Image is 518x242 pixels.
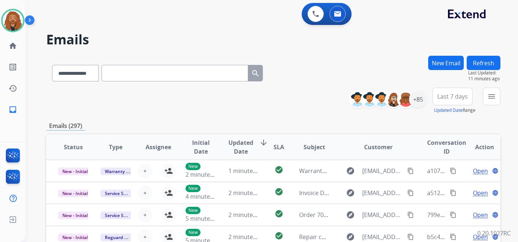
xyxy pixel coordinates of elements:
[492,212,499,218] mat-icon: language
[138,208,153,222] button: +
[407,190,414,196] mat-icon: content_copy
[228,233,268,241] span: 2 minutes ago
[8,84,17,93] mat-icon: history
[58,168,92,175] span: New - Initial
[138,164,153,178] button: +
[64,143,83,151] span: Status
[362,232,403,241] span: [EMAIL_ADDRESS][DOMAIN_NAME]
[8,105,17,114] mat-icon: inbox
[467,56,500,70] button: Refresh
[450,190,456,196] mat-icon: content_copy
[346,166,355,175] mat-icon: explore
[346,210,355,219] mat-icon: explore
[299,167,341,175] span: Warranty claim
[434,107,463,113] button: Updated Date
[468,76,500,82] span: 11 minutes ago
[275,231,283,240] mat-icon: check_circle
[185,170,225,179] span: 2 minutes ago
[164,232,173,241] mat-icon: person_add
[100,190,142,197] span: Service Support
[58,190,92,197] span: New - Initial
[477,229,511,238] p: 0.20.1027RC
[427,138,466,156] span: Conversation ID
[58,234,92,241] span: New - Initial
[228,211,268,219] span: 2 minutes ago
[468,70,500,76] span: Last Updated:
[299,233,368,241] span: Repair completed [DATE]
[143,210,147,219] span: +
[185,185,201,192] p: New
[100,234,134,241] span: Reguard CS
[143,232,147,241] span: +
[146,143,171,151] span: Assignee
[8,41,17,50] mat-icon: home
[299,189,348,197] span: Invoice D881A82B
[259,138,268,147] mat-icon: arrow_downward
[3,10,23,31] img: avatar
[362,166,403,175] span: [EMAIL_ADDRESS][DOMAIN_NAME]
[251,69,260,78] mat-icon: search
[299,211,430,219] span: Order 70ac9975-80f9-40d8-a743-7dd875e78d35
[450,212,456,218] mat-icon: content_copy
[433,88,473,105] button: Last 7 days
[164,210,173,219] mat-icon: person_add
[100,168,138,175] span: Warranty Ops
[138,186,153,200] button: +
[407,234,414,240] mat-icon: content_copy
[304,143,325,151] span: Subject
[273,143,284,151] span: SLA
[185,229,201,236] p: New
[164,166,173,175] mat-icon: person_add
[185,214,225,223] span: 5 minutes ago
[100,212,142,219] span: Service Support
[346,232,355,241] mat-icon: explore
[409,91,427,108] div: +85
[275,209,283,218] mat-icon: check_circle
[228,167,265,175] span: 1 minute ago
[275,165,283,174] mat-icon: check_circle
[487,92,496,101] mat-icon: menu
[164,188,173,197] mat-icon: person_add
[492,168,499,174] mat-icon: language
[185,192,225,201] span: 4 minutes ago
[109,143,122,151] span: Type
[407,168,414,174] mat-icon: content_copy
[275,187,283,196] mat-icon: check_circle
[473,210,488,219] span: Open
[492,190,499,196] mat-icon: language
[458,134,500,160] th: Action
[428,56,464,70] button: New Email
[58,212,92,219] span: New - Initial
[228,189,268,197] span: 2 minutes ago
[185,207,201,214] p: New
[46,121,85,131] p: Emails (297)
[185,163,201,170] p: New
[185,138,216,156] span: Initial Date
[8,63,17,71] mat-icon: list_alt
[473,232,488,241] span: Open
[407,212,414,218] mat-icon: content_copy
[437,95,468,98] span: Last 7 days
[473,166,488,175] span: Open
[450,168,456,174] mat-icon: content_copy
[473,188,488,197] span: Open
[228,138,253,156] span: Updated Date
[143,166,147,175] span: +
[364,143,393,151] span: Customer
[143,188,147,197] span: +
[362,188,403,197] span: [EMAIL_ADDRESS][DOMAIN_NAME]
[362,210,403,219] span: [EMAIL_ADDRESS][DOMAIN_NAME]
[346,188,355,197] mat-icon: explore
[450,234,456,240] mat-icon: content_copy
[46,32,500,47] h2: Emails
[434,107,475,113] span: Range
